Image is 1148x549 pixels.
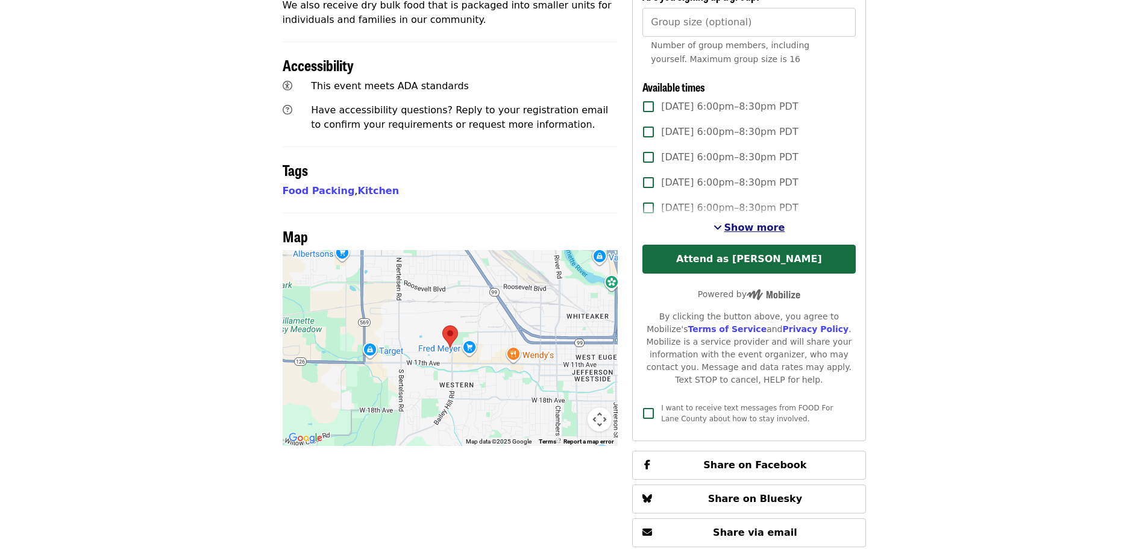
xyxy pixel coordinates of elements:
[311,80,469,92] span: This event meets ADA standards
[661,404,833,423] span: I want to receive text messages from FOOD For Lane County about how to stay involved.
[661,201,798,215] span: [DATE] 6:00pm–8:30pm PDT
[661,175,798,190] span: [DATE] 6:00pm–8:30pm PDT
[286,430,325,446] img: Google
[283,185,355,196] a: Food Packing
[642,8,855,37] input: [object Object]
[632,485,865,513] button: Share on Bluesky
[651,40,809,64] span: Number of group members, including yourself. Maximum group size is 16
[632,518,865,547] button: Share via email
[283,80,292,92] i: universal-access icon
[713,527,797,538] span: Share via email
[661,125,798,139] span: [DATE] 6:00pm–8:30pm PDT
[642,310,855,386] div: By clicking the button above, you agree to Mobilize's and . Mobilize is a service provider and wi...
[688,324,767,334] a: Terms of Service
[632,451,865,480] button: Share on Facebook
[642,79,705,95] span: Available times
[283,104,292,116] i: question-circle icon
[782,324,848,334] a: Privacy Policy
[661,99,798,114] span: [DATE] 6:00pm–8:30pm PDT
[311,104,608,130] span: Have accessibility questions? Reply to your registration email to confirm your requirements or re...
[283,159,308,180] span: Tags
[703,459,806,471] span: Share on Facebook
[286,430,325,446] a: Open this area in Google Maps (opens a new window)
[466,438,532,445] span: Map data ©2025 Google
[747,289,800,300] img: Powered by Mobilize
[283,185,358,196] span: ,
[724,222,785,233] span: Show more
[563,438,614,445] a: Report a map error
[283,225,308,246] span: Map
[714,221,785,235] button: See more timeslots
[283,54,354,75] span: Accessibility
[708,493,803,504] span: Share on Bluesky
[539,438,556,445] a: Terms
[588,407,612,431] button: Map camera controls
[698,289,800,299] span: Powered by
[661,150,798,165] span: [DATE] 6:00pm–8:30pm PDT
[357,185,399,196] a: Kitchen
[642,245,855,274] button: Attend as [PERSON_NAME]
